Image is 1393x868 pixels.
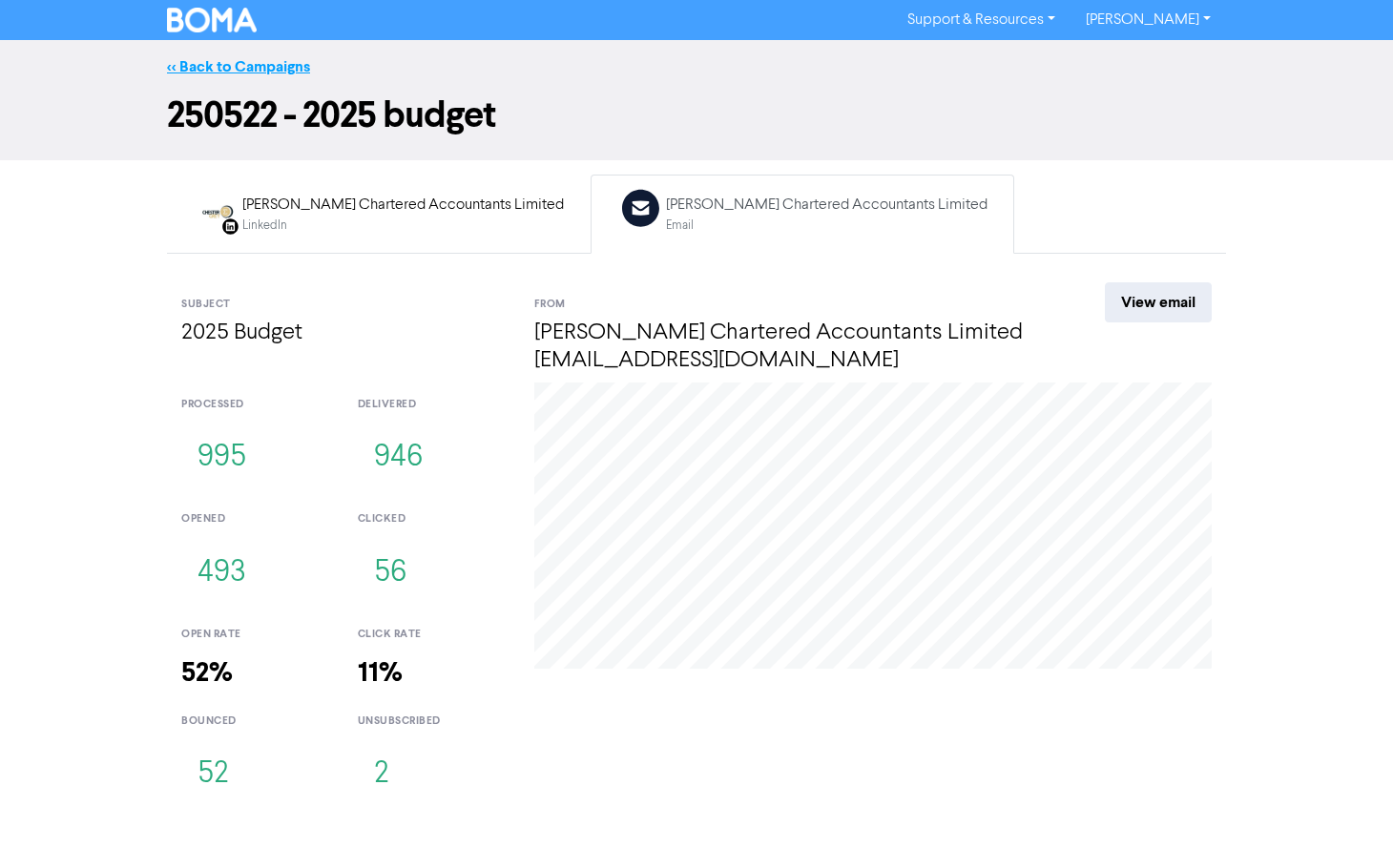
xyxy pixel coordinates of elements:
div: opened [181,511,329,527]
div: clicked [358,511,506,527]
div: Subject [181,297,506,313]
button: 56 [358,542,423,605]
button: 493 [181,542,262,605]
strong: 52% [181,656,233,690]
div: open rate [181,627,329,643]
a: View email [1105,282,1212,322]
h4: 2025 Budget [181,320,506,347]
div: unsubscribed [358,713,506,730]
div: processed [181,397,329,413]
div: bounced [181,713,329,730]
div: click rate [358,627,506,643]
strong: 11% [358,656,403,690]
button: 52 [181,743,244,806]
div: From [534,297,1035,313]
div: [PERSON_NAME] Chartered Accountants Limited [666,194,988,217]
button: 946 [358,426,439,489]
button: 995 [181,426,262,489]
div: LinkedIn [242,217,564,235]
a: Support & Resources [892,5,1071,35]
img: BOMA Logo [167,8,257,32]
h1: 250522 - 2025 budget [167,93,1226,137]
div: Email [666,217,988,235]
iframe: Chat Widget [1298,776,1393,868]
img: LINKEDIN [198,194,237,232]
a: [PERSON_NAME] [1071,5,1226,35]
h4: [PERSON_NAME] Chartered Accountants Limited [EMAIL_ADDRESS][DOMAIN_NAME] [534,320,1035,375]
button: 2 [358,743,405,806]
div: delivered [358,397,506,413]
a: << Back to Campaigns [167,57,310,76]
div: [PERSON_NAME] Chartered Accountants Limited [242,194,564,217]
